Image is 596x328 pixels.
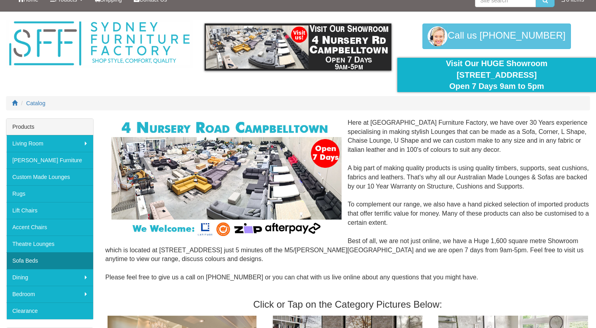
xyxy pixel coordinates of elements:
[106,118,590,291] div: Here at [GEOGRAPHIC_DATA] Furniture Factory, we have over 30 Years experience specialising in mak...
[6,135,93,152] a: Living Room
[6,236,93,252] a: Theatre Lounges
[6,152,93,169] a: [PERSON_NAME] Furniture
[111,118,342,238] img: Corner Modular Lounges
[6,119,93,135] div: Products
[6,185,93,202] a: Rugs
[6,219,93,236] a: Accent Chairs
[6,286,93,302] a: Bedroom
[6,202,93,219] a: Lift Chairs
[403,58,590,92] div: Visit Our HUGE Showroom [STREET_ADDRESS] Open 7 Days 9am to 5pm
[6,302,93,319] a: Clearance
[6,269,93,286] a: Dining
[6,252,93,269] a: Sofa Beds
[205,24,391,71] img: showroom.gif
[6,20,193,68] img: Sydney Furniture Factory
[106,299,590,310] h3: Click or Tap on the Category Pictures Below:
[26,100,45,106] a: Catalog
[6,169,93,185] a: Custom Made Lounges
